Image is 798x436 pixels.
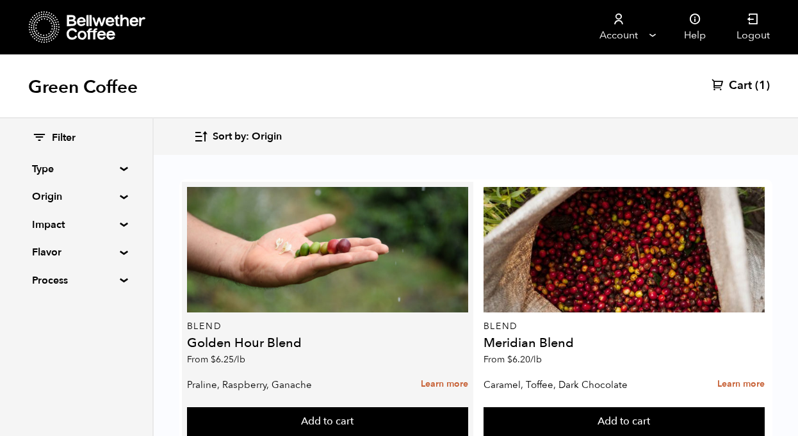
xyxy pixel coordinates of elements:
[187,322,469,331] p: Blend
[193,122,282,152] button: Sort by: Origin
[187,353,245,366] span: From
[729,78,752,93] span: Cart
[32,189,120,204] summary: Origin
[211,353,216,366] span: $
[755,78,770,93] span: (1)
[234,353,245,366] span: /lb
[507,353,542,366] bdi: 6.20
[484,337,765,350] h4: Meridian Blend
[507,353,512,366] span: $
[28,76,138,99] h1: Green Coffee
[484,353,542,366] span: From
[712,78,770,93] a: Cart (1)
[211,353,245,366] bdi: 6.25
[484,375,675,394] p: Caramel, Toffee, Dark Chocolate
[32,245,120,260] summary: Flavor
[213,130,282,144] span: Sort by: Origin
[187,375,379,394] p: Praline, Raspberry, Ganache
[421,371,468,398] a: Learn more
[717,371,765,398] a: Learn more
[32,161,120,177] summary: Type
[530,353,542,366] span: /lb
[484,322,765,331] p: Blend
[187,337,469,350] h4: Golden Hour Blend
[32,217,120,232] summary: Impact
[32,273,120,288] summary: Process
[52,131,76,145] span: Filter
